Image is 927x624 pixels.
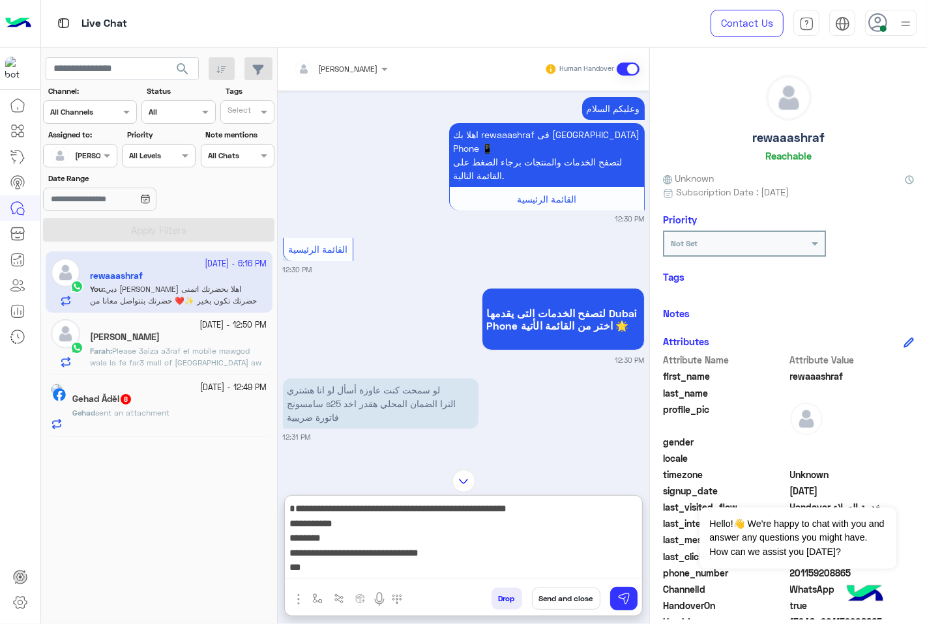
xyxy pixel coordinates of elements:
[147,85,214,97] label: Status
[350,588,372,609] button: create order
[291,591,306,607] img: send attachment
[790,566,915,580] span: 201159208865
[127,129,194,141] label: Priority
[55,15,72,31] img: tab
[799,16,814,31] img: tab
[663,517,787,530] span: last_interaction
[790,599,915,612] span: true
[663,582,787,596] span: ChannelId
[329,588,350,609] button: Trigger scenario
[283,264,312,275] small: 12:30 PM
[312,593,323,604] img: select flow
[226,104,251,119] div: Select
[5,57,29,80] img: 1403182699927242
[711,10,784,37] a: Contact Us
[72,408,95,418] span: Gehad
[676,185,789,199] span: Subscription Date : [DATE]
[663,550,787,563] span: last_clicked_button
[663,533,787,546] span: last_message
[615,355,645,365] small: 12:30 PM
[767,76,811,120] img: defaultAdmin.png
[663,171,714,185] span: Unknown
[90,346,110,356] span: Farah
[167,57,199,85] button: search
[355,593,366,604] img: create order
[663,369,787,383] span: first_name
[517,193,576,205] span: القائمة الرئيسية
[663,451,787,465] span: locale
[90,346,112,356] b: :
[201,382,267,394] small: [DATE] - 12:49 PM
[663,335,709,347] h6: Attributes
[842,572,888,617] img: hulul-logo.png
[51,384,63,395] img: picture
[671,238,698,248] b: Not Set
[617,592,630,605] img: send message
[175,61,190,77] span: search
[790,468,915,481] span: Unknown
[615,214,645,224] small: 12:30 PM
[449,123,645,187] p: 30/9/2025, 12:30 PM
[90,346,261,379] span: Please 3aiza a3raf el mobile mawgod wala la fe far3 mall of egypt aw Mall of Arabia
[790,451,915,465] span: null
[487,307,640,332] span: لتصفح الخدمات التى يقدمها Dubai Phone اختر من القائمة الأتية 🌟
[53,388,66,401] img: Facebook
[559,64,614,74] small: Human Handover
[898,16,914,32] img: profile
[72,393,132,404] h5: Gehad Ădĕl
[663,484,787,498] span: signup_date
[663,307,690,319] h6: Notes
[793,10,819,37] a: tab
[48,173,194,184] label: Date Range
[334,593,344,604] img: Trigger scenario
[582,97,645,120] p: 30/9/2025, 12:30 PM
[205,129,272,141] label: Note mentions
[200,319,267,332] small: [DATE] - 12:50 PM
[790,353,915,367] span: Attribute Value
[121,394,131,404] span: 8
[51,319,80,348] img: defaultAdmin.png
[70,341,83,354] img: WhatsApp
[90,332,160,343] h5: Farah Eraki
[95,408,169,418] span: sent an attachment
[790,435,915,449] span: null
[699,507,896,569] span: Hello!👋 We're happy to chat with you and answer any questions you might have. How can we assist y...
[51,147,69,165] img: defaultAdmin.png
[226,85,273,97] label: Tags
[492,588,522,610] button: Drop
[307,588,329,609] button: select flow
[48,129,115,141] label: Assigned to:
[532,588,600,610] button: Send and close
[283,378,478,429] p: 30/9/2025, 12:31 PM
[288,244,347,255] span: القائمة الرئيسية
[81,15,127,33] p: Live Chat
[392,594,402,604] img: make a call
[663,468,787,481] span: timezone
[663,599,787,612] span: HandoverOn
[283,432,311,442] small: 12:31 PM
[663,500,787,514] span: last_visited_flow
[790,582,915,596] span: 2
[752,130,825,145] h5: rewaaashraf
[43,218,274,242] button: Apply Filters
[663,353,787,367] span: Attribute Name
[372,591,387,607] img: send voice note
[663,214,697,225] h6: Priority
[663,403,787,433] span: profile_pic
[765,150,812,162] h6: Reachable
[5,10,31,37] img: Logo
[663,386,787,400] span: last_name
[452,470,475,492] img: scroll
[663,435,787,449] span: gender
[319,64,378,74] span: [PERSON_NAME]
[790,369,915,383] span: rewaaashraf
[663,566,787,580] span: phone_number
[663,271,914,283] h6: Tags
[48,85,136,97] label: Channel:
[835,16,850,31] img: tab
[790,403,823,435] img: defaultAdmin.png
